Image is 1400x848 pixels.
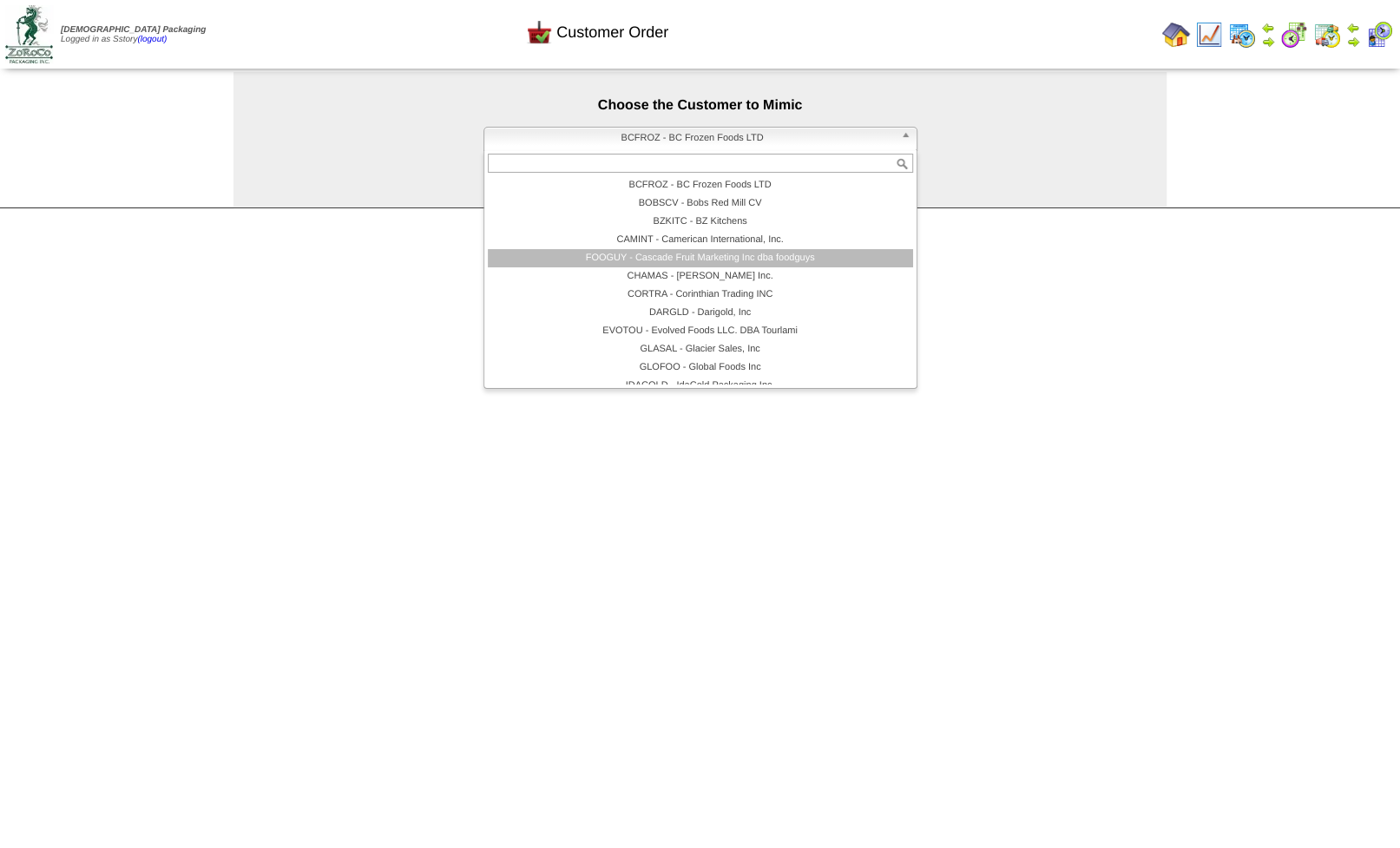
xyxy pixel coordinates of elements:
[598,98,803,113] span: Choose the Customer to Mimic
[488,267,913,286] li: CHAMAS - [PERSON_NAME] Inc.
[1365,21,1393,49] img: calendarcustomer.gif
[1346,21,1360,35] img: arrowleft.gif
[488,176,913,194] li: BCFROZ - BC Frozen Foods LTD
[1280,21,1308,49] img: calendarblend.gif
[1228,21,1256,49] img: calendarprod.gif
[1261,21,1275,35] img: arrowleft.gif
[61,25,206,44] span: Logged in as Sstory
[1162,21,1190,49] img: home.gif
[1313,21,1341,49] img: calendarinout.gif
[488,322,913,340] li: EVOTOU - Evolved Foods LLC. DBA Tourlami
[488,213,913,231] li: BZKITC - BZ Kitchens
[488,304,913,322] li: DARGLD - Darigold, Inc
[1195,21,1223,49] img: line_graph.gif
[488,286,913,304] li: CORTRA - Corinthian Trading INC
[556,23,668,42] span: Customer Order
[488,249,913,267] li: FOOGUY - Cascade Fruit Marketing Inc dba foodguys
[1346,35,1360,49] img: arrowright.gif
[137,35,167,44] a: (logout)
[488,340,913,358] li: GLASAL - Glacier Sales, Inc
[488,231,913,249] li: CAMINT - Camerican International, Inc.
[488,194,913,213] li: BOBSCV - Bobs Red Mill CV
[1261,35,1275,49] img: arrowright.gif
[491,128,894,148] span: BCFROZ - BC Frozen Foods LTD
[5,5,53,63] img: zoroco-logo-small.webp
[61,25,206,35] span: [DEMOGRAPHIC_DATA] Packaging
[488,377,913,395] li: IDACOLD - IdaCold Packaging Inc.
[488,358,913,377] li: GLOFOO - Global Foods Inc
[525,18,553,46] img: cust_order.png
